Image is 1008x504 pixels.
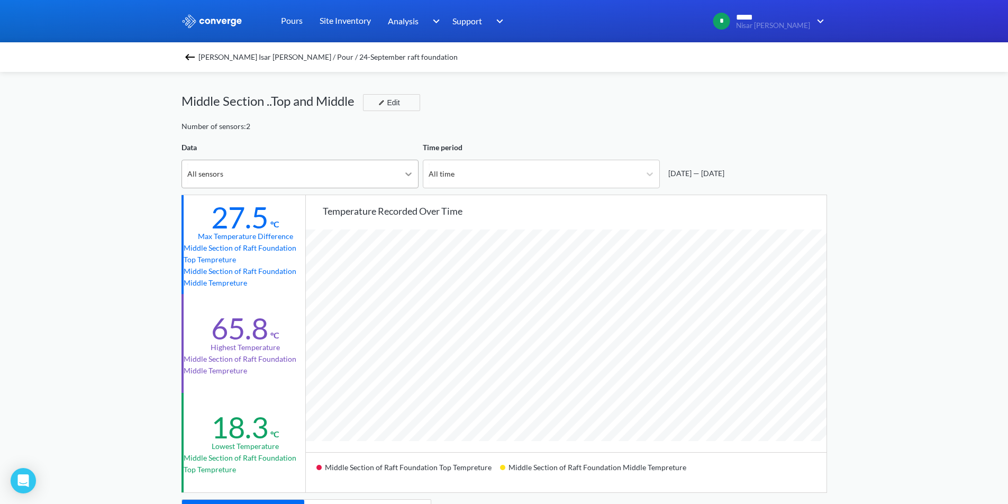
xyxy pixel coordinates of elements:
[198,231,293,242] div: Max temperature difference
[736,22,810,30] span: Nisar [PERSON_NAME]
[181,91,363,111] div: Middle Section ..Top and Middle
[323,204,827,218] div: Temperature recorded over time
[184,242,307,265] p: Middle Section of Raft Foundation Top Tempreture
[181,142,419,153] div: Data
[211,409,268,445] div: 18.3
[184,452,307,475] p: Middle Section of Raft Foundation Top Tempreture
[489,15,506,28] img: downArrow.svg
[388,14,419,28] span: Analysis
[212,441,279,452] div: Lowest temperature
[664,168,724,179] div: [DATE] — [DATE]
[378,99,385,106] img: edit-icon.svg
[184,353,307,377] p: Middle Section of Raft Foundation Middle Tempreture
[423,142,660,153] div: Time period
[316,459,500,484] div: Middle Section of Raft Foundation Top Tempreture
[11,468,36,493] div: Open Intercom Messenger
[211,199,268,235] div: 27.5
[184,51,196,63] img: backspace.svg
[211,342,280,353] div: Highest temperature
[181,14,243,28] img: logo_ewhite.svg
[187,168,223,180] div: All sensors
[363,94,420,111] button: Edit
[374,96,402,109] div: Edit
[429,168,455,180] div: All time
[500,459,695,484] div: Middle Section of Raft Foundation Middle Tempreture
[198,50,458,65] span: [PERSON_NAME] Isar [PERSON_NAME] / Pour / 24-September raft foundation
[452,14,482,28] span: Support
[181,121,250,132] div: Number of sensors: 2
[810,15,827,28] img: downArrow.svg
[211,310,268,346] div: 65.8
[425,15,442,28] img: downArrow.svg
[184,265,307,289] p: Middle Section of Raft Foundation Middle Tempreture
